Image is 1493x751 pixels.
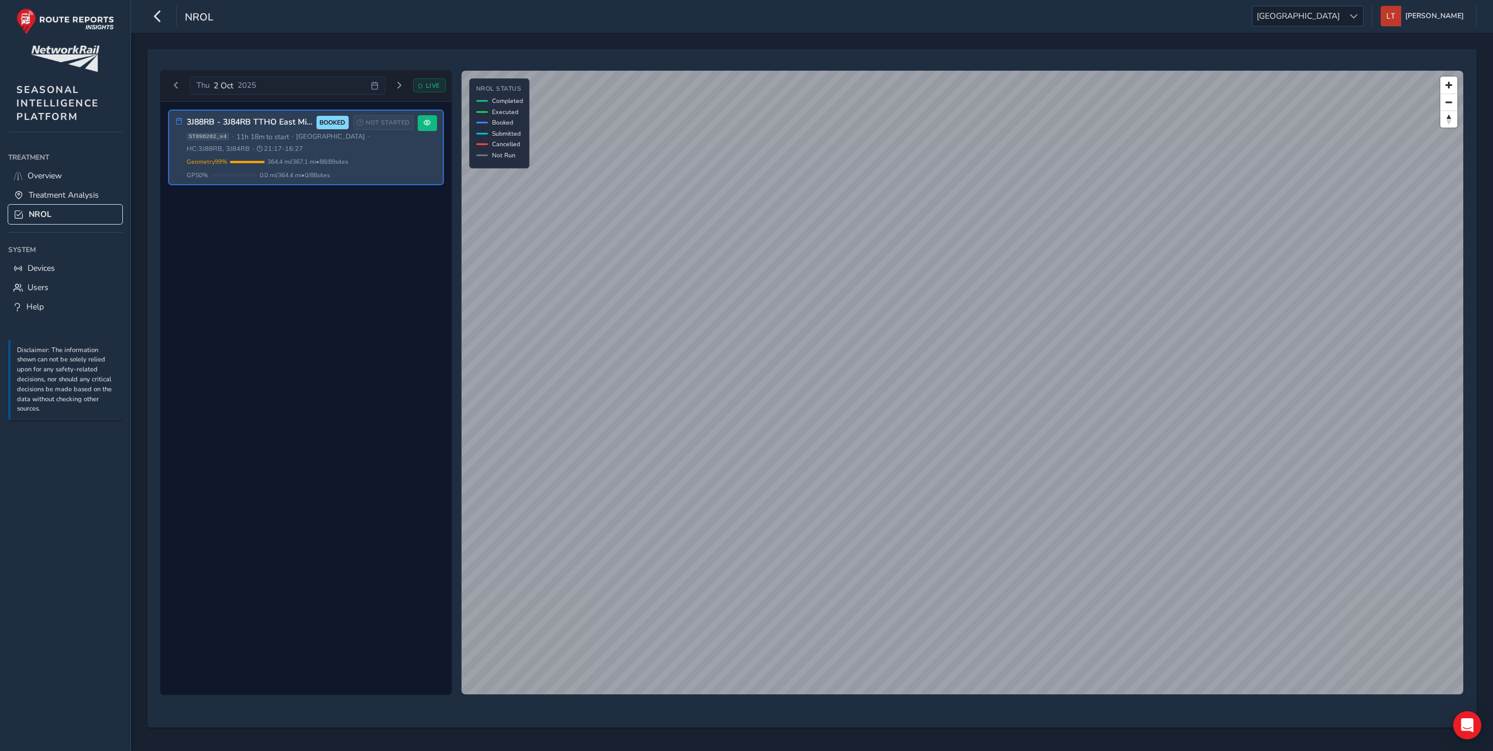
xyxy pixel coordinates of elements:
[1405,6,1464,26] span: [PERSON_NAME]
[26,301,44,312] span: Help
[238,80,256,91] span: 2025
[426,81,440,90] span: LIVE
[8,278,122,297] a: Users
[187,133,229,141] span: ST898202_v4
[1440,77,1457,94] button: Zoom in
[368,133,370,140] span: •
[492,129,521,138] span: Submitted
[187,144,250,153] span: HC: 3J88RB, 3J84RB
[31,46,99,72] img: customer logo
[366,118,410,128] span: NOT STARTED
[1440,111,1457,128] button: Reset bearing to north
[8,259,122,278] a: Devices
[8,149,122,166] div: Treatment
[252,146,254,152] span: •
[27,282,49,293] span: Users
[1381,6,1401,26] img: diamond-layout
[1381,6,1468,26] button: [PERSON_NAME]
[319,118,345,128] span: BOOKED
[1453,711,1481,739] div: Open Intercom Messenger
[1440,94,1457,111] button: Zoom out
[187,171,208,180] span: GPS 0 %
[257,144,303,153] span: 21:17 - 16:27
[8,241,122,259] div: System
[185,10,214,26] span: NROL
[260,171,330,180] span: 0.0 mi / 364.4 mi • 0 / 88 sites
[197,80,209,91] span: Thu
[296,132,365,141] span: [GEOGRAPHIC_DATA]
[27,170,62,181] span: Overview
[8,297,122,316] a: Help
[462,71,1463,694] canvas: Map
[8,205,122,224] a: NROL
[232,133,234,140] span: •
[492,151,515,160] span: Not Run
[16,8,114,35] img: rr logo
[16,83,99,123] span: SEASONAL INTELLIGENCE PLATFORM
[476,85,523,93] h4: NROL Status
[267,157,348,166] span: 364.4 mi / 367.1 mi • 88 / 89 sites
[187,157,228,166] span: Geometry 99 %
[187,118,312,128] h3: 3J88RB - 3J84RB TTHO East Mids & Potteries (Kettering first)
[390,78,409,93] button: Next day
[8,185,122,205] a: Treatment Analysis
[492,118,513,127] span: Booked
[492,140,520,149] span: Cancelled
[29,209,51,220] span: NROL
[27,263,55,274] span: Devices
[291,133,294,140] span: •
[236,132,289,142] span: 11h 18m to start
[492,108,518,116] span: Executed
[17,346,116,415] p: Disclaimer: The information shown can not be solely relied upon for any safety-related decisions,...
[492,97,523,105] span: Completed
[214,80,233,91] span: 2 Oct
[167,78,186,93] button: Previous day
[8,166,122,185] a: Overview
[29,190,99,201] span: Treatment Analysis
[1253,6,1344,26] span: [GEOGRAPHIC_DATA]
